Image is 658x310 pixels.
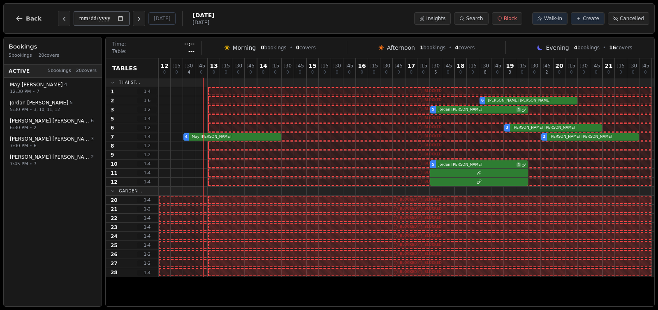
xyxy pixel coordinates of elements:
span: 0 [175,70,178,74]
span: 12:30 PM [10,88,31,95]
span: 4 [188,70,190,74]
span: • [30,161,32,167]
button: Walk-in [532,12,568,25]
button: Block [492,12,522,25]
span: 12 [160,63,168,69]
span: : 30 [580,63,588,68]
span: 3 [506,125,508,131]
span: : 45 [642,63,649,68]
span: 0 [422,70,424,74]
button: Next day [133,11,145,26]
span: 1 - 4 [137,161,157,167]
span: May [PERSON_NAME] [190,134,280,140]
span: 20 [111,197,118,204]
span: 1 [111,88,114,95]
span: 2 [545,70,548,74]
button: [PERSON_NAME] [PERSON_NAME]27:45 PM•7 [5,151,100,170]
span: May [PERSON_NAME] [10,81,63,88]
span: --- [188,48,195,55]
span: : 45 [444,63,452,68]
span: --:-- [184,41,195,47]
span: [PERSON_NAME] [PERSON_NAME] [10,136,89,142]
span: 2 [111,97,114,104]
span: • [30,143,32,149]
span: 1 [420,45,423,51]
span: 1 - 4 [137,242,157,248]
span: 7 [34,161,36,167]
span: 6 [91,118,94,125]
span: 0 [521,70,523,74]
span: Afternoon [387,44,415,52]
span: 0 [533,70,535,74]
span: 0 [607,70,610,74]
span: 0 [632,70,634,74]
span: [PERSON_NAME] [PERSON_NAME] [511,125,600,131]
span: Create [583,15,599,22]
span: : 15 [518,63,526,68]
span: 26 [111,251,118,258]
span: : 15 [469,63,477,68]
span: bookings [420,44,445,51]
span: 1 - 2 [137,260,157,266]
span: Insights [426,15,445,22]
span: • [30,106,32,113]
span: 10 [111,161,118,167]
span: 2 [91,154,94,161]
span: 1 - 2 [137,106,157,113]
button: Create [571,12,605,25]
span: • [603,44,606,51]
span: 0 [410,70,412,74]
button: May [PERSON_NAME]412:30 PM•7 [5,79,100,98]
span: 1 - 2 [137,125,157,131]
span: Block [504,15,517,22]
span: : 45 [493,63,501,68]
span: 27 [111,260,118,267]
button: Jordan [PERSON_NAME]55:30 PM•3, 10, 11, 12 [5,97,100,116]
span: 0 [496,70,498,74]
span: [PERSON_NAME] [PERSON_NAME] [548,134,637,140]
span: Back [26,16,42,21]
button: [DATE] [148,12,176,25]
span: : 15 [222,63,230,68]
span: 24 [111,233,118,240]
span: 0 [261,45,264,51]
span: Jordan [PERSON_NAME] [10,99,68,106]
span: 0 [225,70,227,74]
span: : 15 [321,63,329,68]
span: 6 [481,98,484,104]
span: 1 - 2 [137,251,157,257]
span: 0 [373,70,375,74]
span: : 15 [419,63,427,68]
span: 17 [407,63,415,69]
span: 6:30 PM [10,124,28,131]
span: 7 [37,88,39,95]
span: 7:00 PM [10,142,28,149]
span: 20 [555,63,563,69]
span: : 30 [531,63,538,68]
button: Cancelled [608,12,649,25]
button: Insights [414,12,451,25]
span: 0 [595,70,597,74]
span: 1 - 4 [137,88,157,95]
button: [PERSON_NAME] [PERSON_NAME]66:30 PM•2 [5,115,100,134]
span: 5 [70,99,73,106]
button: Previous day [58,11,70,26]
span: : 15 [173,63,181,68]
span: 28 [111,269,118,276]
span: 0 [459,70,462,74]
span: [PERSON_NAME] [PERSON_NAME] [10,154,89,160]
span: : 45 [543,63,551,68]
span: 4 [574,45,577,51]
span: 5:30 PM [10,106,28,113]
span: : 30 [432,63,440,68]
span: : 15 [271,63,279,68]
span: 3 [111,106,114,113]
span: 13 [210,63,218,69]
span: 1 - 4 [137,179,157,185]
button: Search [454,12,488,25]
span: 4 [185,134,188,140]
span: : 15 [568,63,575,68]
span: • [449,44,452,51]
span: : 45 [296,63,304,68]
span: : 45 [592,63,600,68]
